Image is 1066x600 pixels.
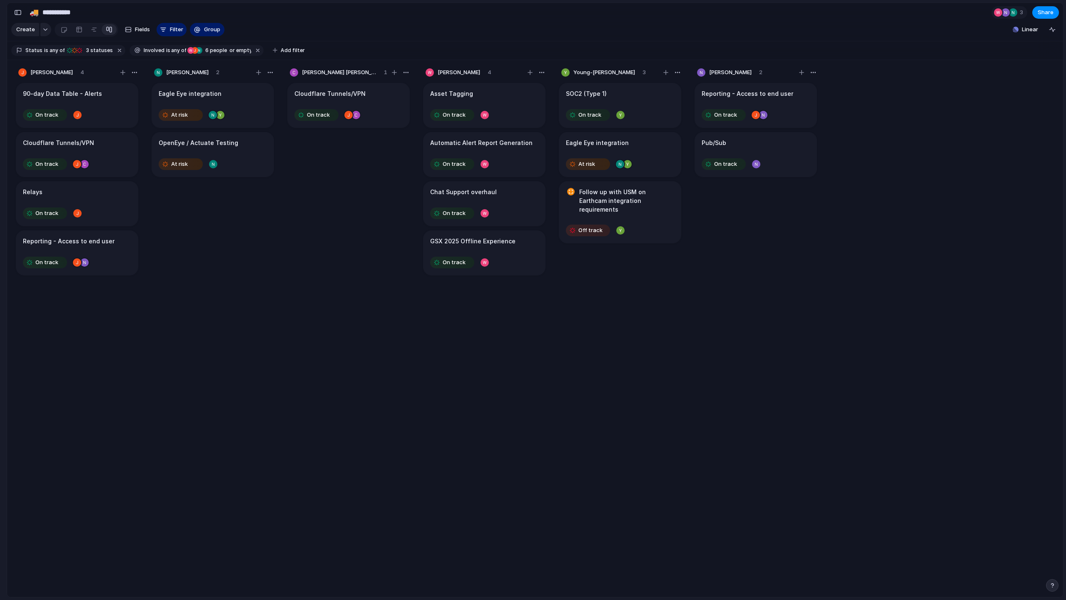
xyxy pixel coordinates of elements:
span: On track [307,111,330,119]
button: On track [428,207,476,220]
div: SOC2 (Type 1)On track [559,83,681,128]
h1: GSX 2025 Offline Experience [430,237,516,246]
span: Young-[PERSON_NAME] [573,68,635,77]
button: 3 statuses [65,46,115,55]
span: On track [443,258,466,267]
span: 3 [84,47,90,53]
h1: OpenEye / Actuate Testing [159,138,238,147]
span: any of [48,47,65,54]
div: Follow up with USM on Earthcam integration requirementsOff track [559,181,681,243]
h1: Eagle Eye integration [159,89,222,98]
span: On track [714,160,737,168]
span: [PERSON_NAME] [709,68,752,77]
div: Cloudflare Tunnels/VPNOn track [16,132,138,177]
button: At risk [564,157,612,171]
span: On track [35,258,58,267]
div: Reporting - Access to end userOn track [16,230,138,275]
div: 90-day Data Table - AlertsOn track [16,83,138,128]
span: Create [16,25,35,34]
span: Involved [144,47,164,54]
button: On track [21,207,69,220]
button: On track [564,108,612,122]
span: Status [25,47,42,54]
div: Chat Support overhaulOn track [423,181,545,226]
span: On track [35,111,58,119]
div: Pub/SubOn track [695,132,817,177]
h1: 90-day Data Table - Alerts [23,89,102,98]
span: 3 [643,68,646,77]
span: or empty [228,47,251,54]
h1: Pub/Sub [702,138,726,147]
div: 🚚 [30,7,39,18]
span: On track [35,160,58,168]
span: At risk [171,160,188,168]
span: On track [443,209,466,217]
button: isany of [164,46,188,55]
span: On track [578,111,601,119]
span: Fields [135,25,150,34]
span: [PERSON_NAME] [30,68,73,77]
span: 2 [759,68,762,77]
span: 6 [203,47,210,53]
span: 1 [384,68,387,77]
h1: Automatic Alert Report Generation [430,138,533,147]
span: On track [443,111,466,119]
span: Add filter [281,47,305,54]
div: OpenEye / Actuate TestingAt risk [152,132,274,177]
button: Group [190,23,224,36]
span: 2 [216,68,219,77]
h1: Follow up with USM on Earthcam integration requirements [579,187,674,214]
span: people [203,47,227,54]
button: At risk [157,157,205,171]
div: Eagle Eye integrationAt risk [152,83,274,128]
span: any of [170,47,187,54]
button: Create [11,23,39,36]
button: Off track [564,224,612,237]
button: Filter [157,23,187,36]
div: Eagle Eye integrationAt risk [559,132,681,177]
div: Reporting - Access to end userOn track [695,83,817,128]
span: [PERSON_NAME] [166,68,209,77]
span: 3 [1020,8,1026,17]
button: On track [21,157,69,171]
span: On track [714,111,737,119]
span: 4 [80,68,84,77]
button: On track [428,157,476,171]
h1: Cloudflare Tunnels/VPN [294,89,366,98]
span: Filter [170,25,183,34]
div: Asset TaggingOn track [423,83,545,128]
div: GSX 2025 Offline ExperienceOn track [423,230,545,275]
h1: Asset Tagging [430,89,473,98]
button: At risk [157,108,205,122]
h1: SOC2 (Type 1) [566,89,607,98]
button: Add filter [268,45,310,56]
button: 🚚 [27,6,41,19]
div: RelaysOn track [16,181,138,226]
button: Linear [1009,23,1041,36]
button: Share [1032,6,1059,19]
h1: Reporting - Access to end user [702,89,793,98]
span: On track [35,209,58,217]
button: On track [21,256,69,269]
button: On track [21,108,69,122]
span: Linear [1022,25,1038,34]
span: [PERSON_NAME] [438,68,480,77]
span: Off track [578,226,603,235]
button: On track [428,256,476,269]
button: On track [700,157,748,171]
span: is [44,47,48,54]
button: On track [428,108,476,122]
span: statuses [84,47,113,54]
button: Fields [122,23,153,36]
span: On track [443,160,466,168]
button: 6 peopleor empty [187,46,253,55]
h1: Relays [23,187,42,197]
span: Share [1038,8,1054,17]
h1: Cloudflare Tunnels/VPN [23,138,94,147]
h1: Reporting - Access to end user [23,237,115,246]
div: Cloudflare Tunnels/VPNOn track [287,83,410,128]
button: On track [700,108,748,122]
h1: Eagle Eye integration [566,138,629,147]
button: On track [292,108,341,122]
h1: Chat Support overhaul [430,187,497,197]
